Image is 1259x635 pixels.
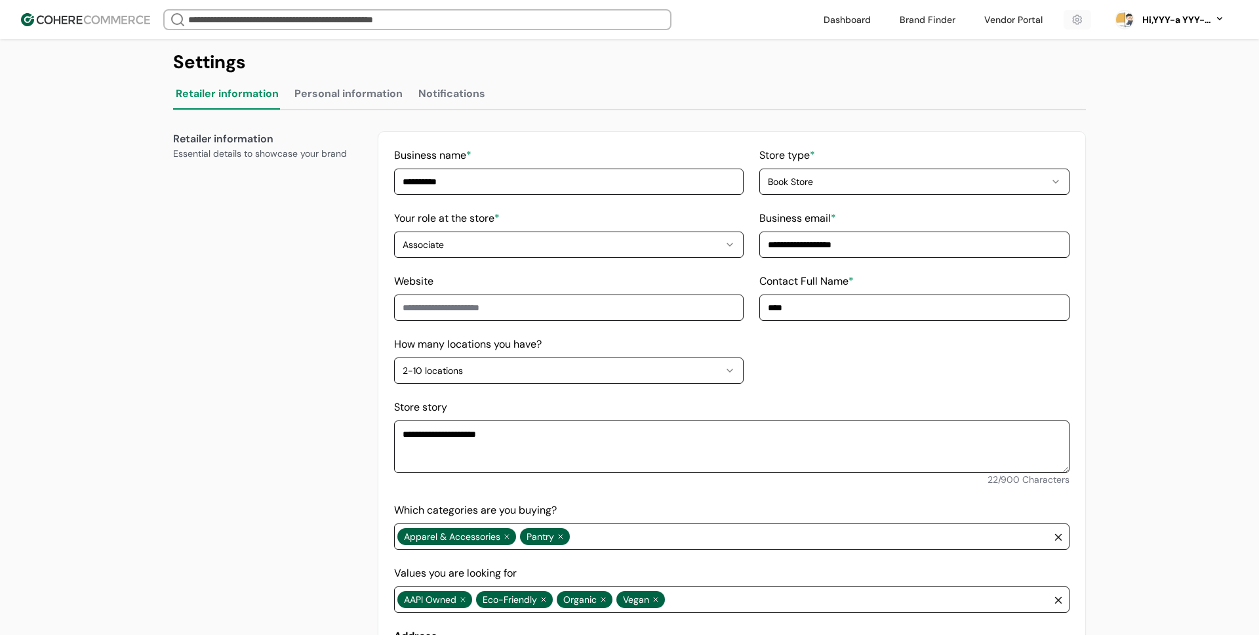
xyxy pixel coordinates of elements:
[1115,10,1134,30] svg: 0 percent
[394,566,517,580] label: Values you are looking for
[404,530,500,544] span: Apparel & Accessories
[397,528,516,545] span: Apparel & Accessories
[394,400,447,414] label: Store story
[476,591,553,608] span: Eco-Friendly
[759,211,836,225] label: Business email
[563,593,597,607] span: Organic
[394,148,471,162] label: Business name
[1140,13,1212,27] div: Hi, YYY-a YYY-aa
[623,593,649,607] span: Vegan
[616,591,665,608] span: Vegan
[520,528,570,545] span: Pantry
[988,474,1069,485] span: 22 / 900 Characters
[759,274,854,288] label: Contact Full Name
[292,83,405,110] button: Personal information
[527,530,554,544] span: Pantry
[759,148,815,162] label: Store type
[173,147,357,161] div: Essential details to showcase your brand
[394,211,500,225] label: Your role at the store
[173,83,281,110] button: Retailer information
[173,131,357,147] div: Retailer information
[394,274,433,288] label: Website
[394,337,542,351] label: How many locations you have?
[483,593,537,607] span: Eco-Friendly
[394,503,557,517] label: Which categories are you buying?
[397,591,472,608] span: AAPI Owned
[416,83,488,110] button: Notifications
[21,13,150,26] img: Cohere Logo
[1140,13,1225,27] button: Hi,YYY-a YYY-aa
[557,591,612,608] span: Organic
[173,52,1086,73] div: Settings
[404,593,456,607] span: AAPI Owned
